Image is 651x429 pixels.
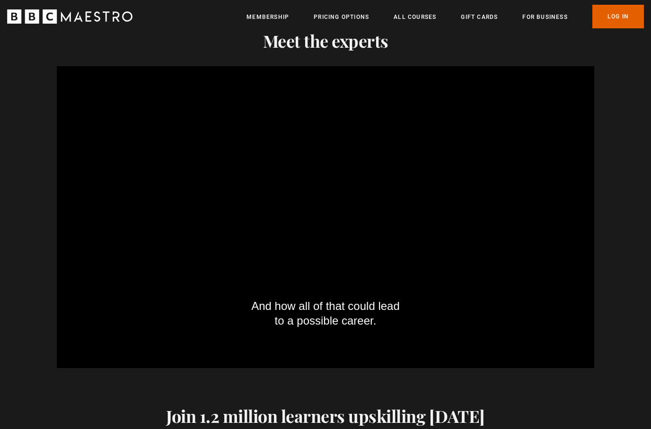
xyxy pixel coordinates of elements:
a: Gift Cards [461,12,498,22]
a: Membership [246,12,289,22]
a: Pricing Options [314,12,369,22]
a: For business [522,12,567,22]
h2: Join 1.2 million learners upskilling [DATE] [57,406,594,426]
h2: Meet the experts [57,31,594,51]
video-js: Video Player [57,66,594,368]
a: Log In [592,5,644,28]
svg: BBC Maestro [7,9,132,24]
a: All Courses [394,12,436,22]
nav: Primary [246,5,644,28]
